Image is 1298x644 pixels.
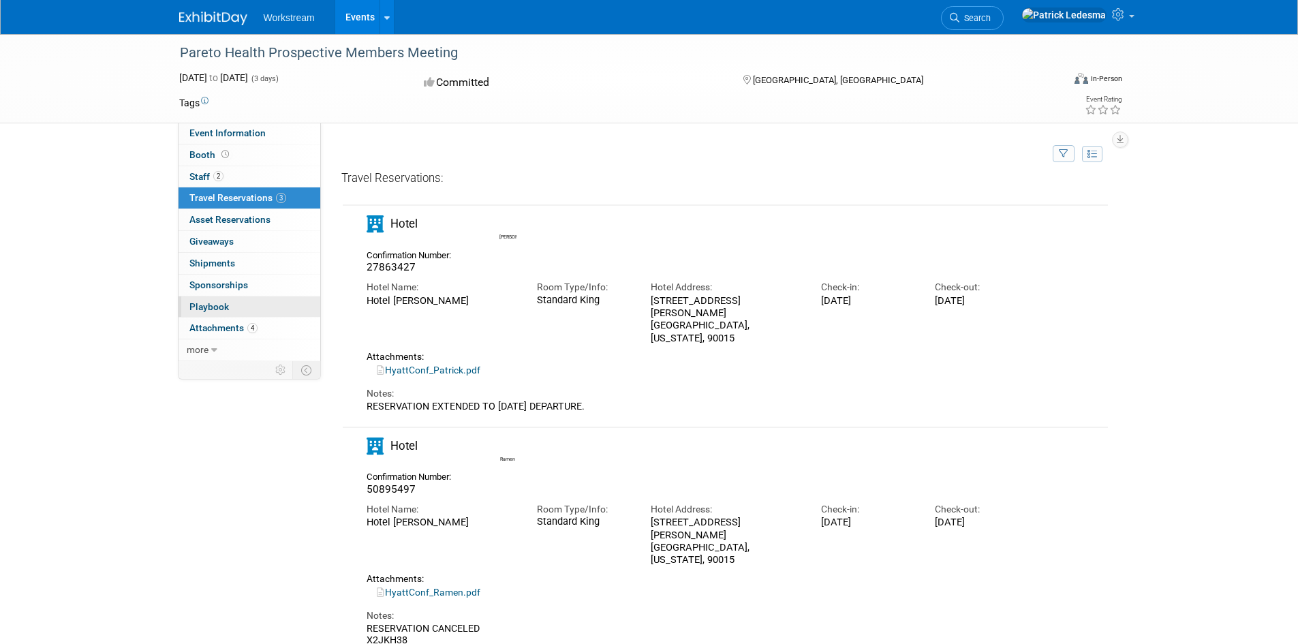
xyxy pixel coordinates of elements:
[367,294,516,307] div: Hotel [PERSON_NAME]
[496,213,520,241] div: Patrick Ledesma
[189,279,248,290] span: Sponsorships
[499,232,516,241] div: Patrick Ledesma
[179,12,247,25] img: ExhibitDay
[189,214,271,225] span: Asset Reservations
[420,71,721,95] div: Committed
[367,467,461,482] div: Confirmation Number:
[207,72,220,83] span: to
[179,275,320,296] a: Sponsorships
[179,187,320,209] a: Travel Reservations3
[341,170,1109,191] div: Travel Reservations:
[179,339,320,361] a: more
[753,75,923,85] span: [GEOGRAPHIC_DATA], [GEOGRAPHIC_DATA]
[189,236,234,247] span: Giveaways
[367,387,1029,400] div: Notes:
[1075,73,1088,84] img: Format-Inperson.png
[189,322,258,333] span: Attachments
[367,351,1029,363] div: Attachments:
[179,318,320,339] a: Attachments4
[821,516,914,528] div: [DATE]
[189,258,235,269] span: Shipments
[219,149,232,159] span: Booth not reserved yet
[935,294,1028,307] div: [DATE]
[983,71,1123,91] div: Event Format
[821,503,914,516] div: Check-in:
[496,435,520,463] div: Ramen Tegenfeldt
[367,573,1029,585] div: Attachments:
[935,516,1028,528] div: [DATE]
[935,503,1028,516] div: Check-out:
[367,483,416,495] span: 50895497
[179,166,320,187] a: Staff2
[651,294,801,344] div: [STREET_ADDRESS][PERSON_NAME] [GEOGRAPHIC_DATA], [US_STATE], 90015
[935,281,1028,294] div: Check-out:
[264,12,315,23] span: Workstream
[175,41,1042,65] div: Pareto Health Prospective Members Meeting
[651,281,801,294] div: Hotel Address:
[189,301,229,312] span: Playbook
[821,294,914,307] div: [DATE]
[367,438,384,455] i: Hotel
[651,503,801,516] div: Hotel Address:
[537,294,630,307] div: Standard King
[367,609,1029,622] div: Notes:
[390,217,418,230] span: Hotel
[1059,150,1068,159] i: Filter by Traveler
[377,587,480,598] a: HyattConf_Ramen.pdf
[179,96,208,110] td: Tags
[213,171,223,181] span: 2
[367,281,516,294] div: Hotel Name:
[821,281,914,294] div: Check-in:
[276,193,286,203] span: 3
[179,253,320,274] a: Shipments
[499,213,519,232] img: Patrick Ledesma
[367,401,1029,413] div: RESERVATION EXTENDED TO [DATE] DEPARTURE.
[189,127,266,138] span: Event Information
[367,246,461,261] div: Confirmation Number:
[499,435,519,455] img: Ramen Tegenfeldt
[537,503,630,516] div: Room Type/Info:
[367,516,516,528] div: Hotel [PERSON_NAME]
[189,149,232,160] span: Booth
[537,281,630,294] div: Room Type/Info:
[179,72,248,83] span: [DATE] [DATE]
[959,13,991,23] span: Search
[269,361,293,379] td: Personalize Event Tab Strip
[292,361,320,379] td: Toggle Event Tabs
[247,323,258,333] span: 4
[179,144,320,166] a: Booth
[367,261,416,273] span: 27863427
[1021,7,1107,22] img: Patrick Ledesma
[1085,96,1122,103] div: Event Rating
[537,516,630,528] div: Standard King
[189,171,223,182] span: Staff
[941,6,1004,30] a: Search
[499,455,516,463] div: Ramen Tegenfeldt
[1090,74,1122,84] div: In-Person
[377,365,480,375] a: HyattConf_Patrick.pdf
[367,215,384,232] i: Hotel
[187,344,208,355] span: more
[390,439,418,453] span: Hotel
[179,296,320,318] a: Playbook
[250,74,279,83] span: (3 days)
[189,192,286,203] span: Travel Reservations
[651,516,801,566] div: [STREET_ADDRESS][PERSON_NAME] [GEOGRAPHIC_DATA], [US_STATE], 90015
[179,123,320,144] a: Event Information
[179,231,320,252] a: Giveaways
[179,209,320,230] a: Asset Reservations
[367,503,516,516] div: Hotel Name:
